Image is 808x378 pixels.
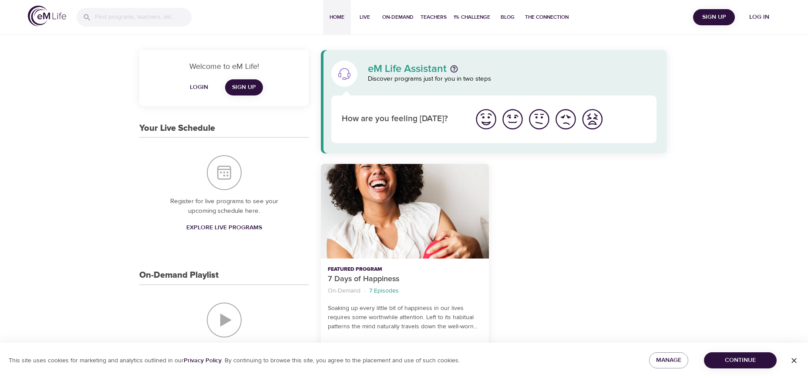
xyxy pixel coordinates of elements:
nav: breadcrumb [328,285,481,297]
button: Log in [738,9,780,25]
a: Privacy Policy [184,357,222,364]
span: Blog [497,13,518,22]
h3: Your Live Schedule [139,123,215,133]
p: Discover programs just for you in two steps [368,74,656,84]
img: eM Life Assistant [337,67,351,81]
span: Manage [656,355,681,366]
span: Continue [711,355,770,366]
img: good [501,107,525,131]
li: · [364,285,366,297]
img: bad [554,107,578,131]
p: 7 Episodes [369,286,399,296]
button: Login [185,79,213,95]
span: Explore Live Programs [186,222,262,233]
button: I'm feeling ok [526,106,552,133]
button: I'm feeling bad [552,106,579,133]
p: eM Life Assistant [368,64,447,74]
span: Live [354,13,375,22]
img: On-Demand Playlist [207,303,242,337]
button: Manage [649,352,688,368]
img: Your Live Schedule [207,155,242,190]
p: Welcome to eM Life! [150,61,298,72]
p: On-Demand [328,286,360,296]
span: Home [327,13,347,22]
p: 7 Days of Happiness [328,273,481,285]
span: Login [189,82,209,93]
img: logo [28,6,66,26]
button: I'm feeling worst [579,106,606,133]
p: Featured Program [328,266,481,273]
a: Sign Up [225,79,263,95]
button: 7 Days of Happiness [321,164,488,259]
span: Sign Up [232,82,256,93]
button: Sign Up [693,9,735,25]
img: great [474,107,498,131]
button: Continue [704,352,777,368]
span: Sign Up [697,12,731,23]
button: I'm feeling good [499,106,526,133]
img: worst [580,107,604,131]
button: I'm feeling great [473,106,499,133]
h3: On-Demand Playlist [139,270,219,280]
p: Soaking up every little bit of happiness in our lives requires some worthwhile attention. Left to... [328,304,481,331]
p: Register for live programs to see your upcoming schedule here. [157,197,291,216]
span: The Connection [525,13,569,22]
a: Explore Live Programs [183,220,266,236]
input: Find programs, teachers, etc... [95,8,192,27]
img: ok [527,107,551,131]
span: Teachers [421,13,447,22]
span: 1% Challenge [454,13,490,22]
span: On-Demand [382,13,414,22]
p: How are you feeling [DATE]? [342,113,462,126]
span: Log in [742,12,777,23]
